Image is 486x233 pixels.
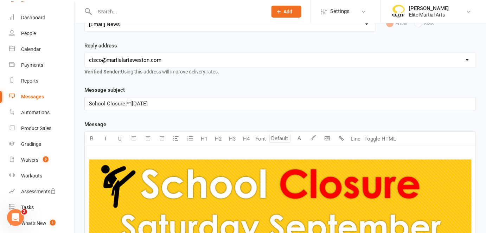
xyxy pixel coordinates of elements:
label: Reply address [84,41,117,50]
a: Workouts [9,168,74,184]
a: Automations [9,105,74,121]
div: Product Sales [21,125,51,131]
button: H4 [239,132,254,146]
span: Add [284,9,293,14]
a: Product Sales [9,121,74,136]
button: H3 [225,132,239,146]
span: U [118,136,122,142]
button: U [113,132,127,146]
a: People [9,26,74,41]
div: Calendar [21,46,41,52]
span: 2 [21,209,27,215]
div: Tasks [21,205,34,210]
div: Workouts [21,173,42,179]
div: What's New [21,220,46,226]
label: Message [84,120,106,129]
a: Reports [9,73,74,89]
button: Font [254,132,268,146]
button: Toggle HTML [363,132,398,146]
div: Automations [21,110,50,115]
span: 9 [43,156,49,162]
strong: Verified Sender: [84,69,121,75]
button: H1 [197,132,211,146]
a: Tasks [9,200,74,215]
div: Gradings [21,141,41,147]
div: People [21,31,36,36]
button: H2 [211,132,225,146]
a: Messages [9,89,74,105]
button: Add [271,6,301,18]
div: Payments [21,62,43,68]
div: Assessments [21,189,56,194]
input: Search... [92,7,262,17]
div: Elite Martial Arts [409,12,449,18]
iframe: Intercom live chat [7,209,24,226]
a: What's New1 [9,215,74,231]
a: Dashboard [9,10,74,26]
span: School Closure [DATE] [89,101,148,107]
img: thumb_image1508806937.png [391,5,405,19]
a: Assessments [9,184,74,200]
button: Line [348,132,363,146]
input: Default [269,134,290,143]
span: 1 [50,220,56,226]
a: Gradings [9,136,74,152]
div: Messages [21,94,44,99]
button: A [292,132,306,146]
div: Reports [21,78,38,84]
a: Payments [9,57,74,73]
div: [PERSON_NAME] [409,5,449,12]
label: Message subject [84,86,125,94]
a: Calendar [9,41,74,57]
a: Waivers 9 [9,152,74,168]
span: Settings [330,4,350,19]
div: Dashboard [21,15,45,20]
div: Waivers [21,157,38,163]
span: Using this address will improve delivery rates. [84,69,219,75]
